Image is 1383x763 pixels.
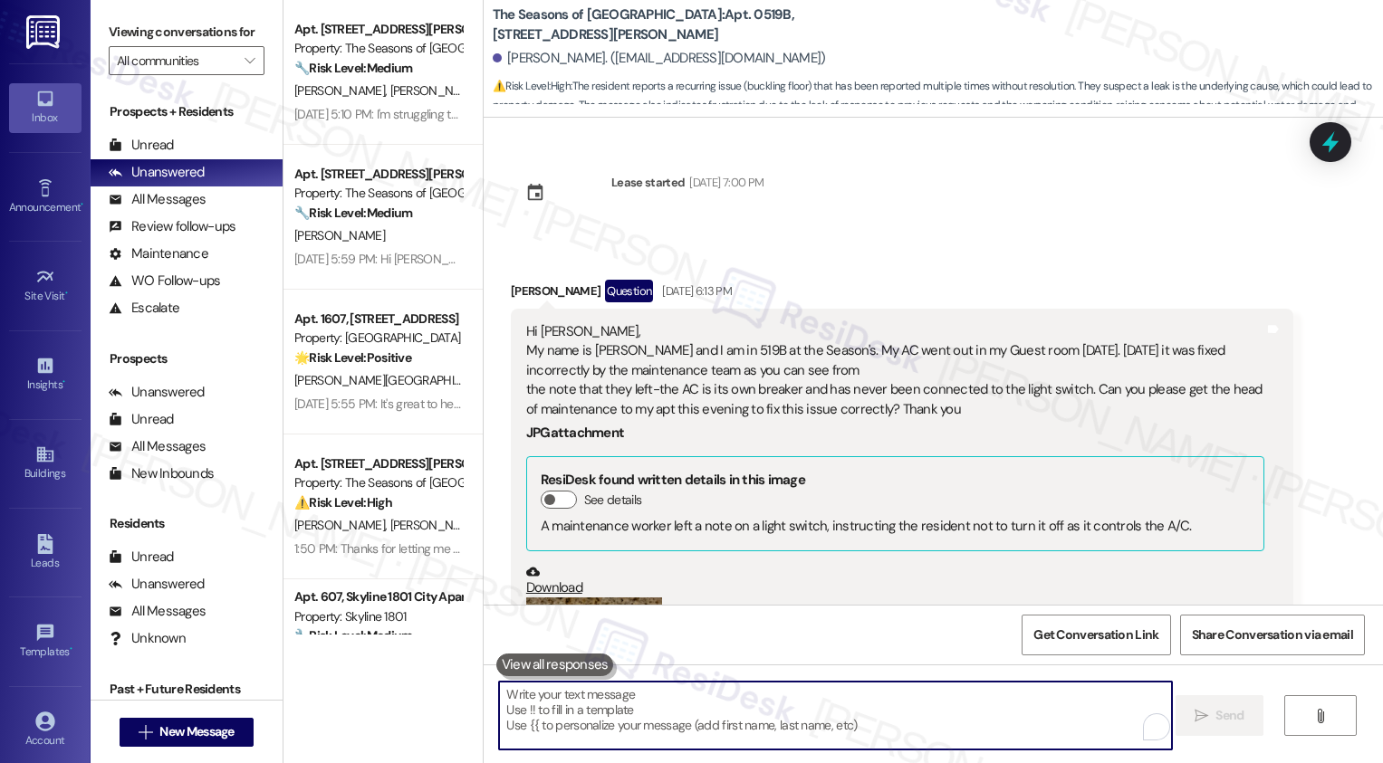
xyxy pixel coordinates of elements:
[91,514,283,533] div: Residents
[9,617,82,666] a: Templates •
[139,725,152,739] i: 
[294,627,412,644] strong: 🔧 Risk Level: Medium
[120,718,254,747] button: New Message
[526,322,1264,419] div: Hi [PERSON_NAME], My name is [PERSON_NAME] and I am in 519B at the Season's. My AC went out in my...
[1176,695,1263,736] button: Send
[81,198,83,211] span: •
[294,494,392,510] strong: ⚠️ Risk Level: High
[493,77,1383,135] span: : The resident reports a recurring issue (buckling floor) that has been reported multiple times w...
[294,454,462,473] div: Apt. [STREET_ADDRESS][PERSON_NAME]
[493,79,571,93] strong: ⚠️ Risk Level: High
[1313,709,1327,723] i: 
[294,227,385,243] span: [PERSON_NAME]
[1180,615,1365,655] button: Share Conversation via email
[685,173,764,192] div: [DATE] 7:00 PM
[294,82,390,99] span: [PERSON_NAME]
[493,49,826,68] div: [PERSON_NAME]. ([EMAIL_ADDRESS][DOMAIN_NAME])
[62,376,65,388] span: •
[294,310,462,329] div: Apt. 1607, [STREET_ADDRESS]
[109,575,205,594] div: Unanswered
[294,205,412,221] strong: 🔧 Risk Level: Medium
[294,517,390,533] span: [PERSON_NAME]
[65,287,68,300] span: •
[294,473,462,492] div: Property: The Seasons of [GEOGRAPHIC_DATA]
[1033,625,1158,644] span: Get Conversation Link
[389,517,480,533] span: [PERSON_NAME]
[91,680,283,699] div: Past + Future Residents
[526,565,1264,596] a: Download
[245,53,255,68] i: 
[109,244,208,263] div: Maintenance
[611,173,686,192] div: Lease started
[9,83,82,132] a: Inbox
[658,281,732,300] div: [DATE] 6:13 PM
[109,272,220,291] div: WO Follow-ups
[70,643,72,655] span: •
[526,424,624,442] b: JPG attachment
[117,46,235,75] input: All communities
[109,602,206,621] div: All Messages
[511,280,1293,309] div: [PERSON_NAME]
[26,15,63,49] img: ResiDesk Logo
[109,437,206,456] div: All Messages
[109,136,174,155] div: Unread
[1022,615,1170,655] button: Get Conversation Link
[294,349,411,366] strong: 🌟 Risk Level: Positive
[541,471,805,489] b: ResiDesk found written details in this image
[1195,709,1208,723] i: 
[584,491,641,510] label: See details
[109,190,206,209] div: All Messages
[109,548,174,567] div: Unread
[109,217,235,236] div: Review follow-ups
[109,163,205,182] div: Unanswered
[1192,625,1353,644] span: Share Conversation via email
[294,184,462,203] div: Property: The Seasons of [GEOGRAPHIC_DATA]
[91,102,283,121] div: Prospects + Residents
[294,329,462,348] div: Property: [GEOGRAPHIC_DATA]
[109,410,174,429] div: Unread
[109,464,214,483] div: New Inbounds
[9,350,82,399] a: Insights •
[9,706,82,755] a: Account
[294,607,462,626] div: Property: Skyline 1801
[109,299,179,318] div: Escalate
[294,20,462,39] div: Apt. [STREET_ADDRESS][PERSON_NAME]
[294,372,500,388] span: [PERSON_NAME][GEOGRAPHIC_DATA]
[294,165,462,184] div: Apt. [STREET_ADDRESS][PERSON_NAME]
[9,529,82,577] a: Leads
[294,39,462,58] div: Property: The Seasons of [GEOGRAPHIC_DATA]
[389,82,485,99] span: [PERSON_NAME]
[541,517,1250,536] div: A maintenance worker left a note on a light switch, instructing the resident not to turn it off a...
[294,106,1198,122] div: [DATE] 5:10 PM: I'm struggling to see the relevance. Would that have an influence on your respons...
[605,280,653,302] div: Question
[109,629,186,648] div: Unknown
[294,60,412,76] strong: 🔧 Risk Level: Medium
[9,262,82,310] a: Site Visit •
[493,5,855,44] b: The Seasons of [GEOGRAPHIC_DATA]: Apt. 0519B, [STREET_ADDRESS][PERSON_NAME]
[109,18,264,46] label: Viewing conversations for
[91,349,283,368] div: Prospects
[109,383,205,402] div: Unanswered
[294,587,462,606] div: Apt. 607, Skyline 1801 City Apartments
[1215,706,1244,725] span: Send
[9,439,82,488] a: Buildings
[499,682,1172,749] textarea: To enrich screen reader interactions, please activate Accessibility in Grammarly extension settings
[159,722,234,741] span: New Message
